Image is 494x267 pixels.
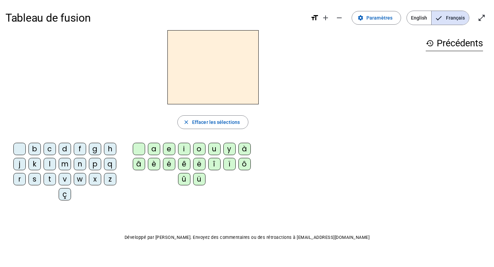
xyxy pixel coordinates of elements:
button: Paramètres [352,11,401,25]
span: English [407,11,431,25]
mat-icon: settings [357,15,364,21]
div: ê [178,158,190,170]
p: Développé par [PERSON_NAME]. Envoyez des commentaires ou des rétroactions à [EMAIL_ADDRESS][DOMAI... [5,233,489,242]
mat-icon: open_in_full [478,14,486,22]
div: a [148,143,160,155]
div: b [28,143,41,155]
div: h [104,143,116,155]
mat-icon: add [321,14,330,22]
div: ë [193,158,205,170]
h1: Tableau de fusion [5,7,305,29]
div: ï [223,158,236,170]
div: k [28,158,41,170]
div: t [44,173,56,185]
div: f [74,143,86,155]
button: Effacer les sélections [177,115,248,129]
span: Effacer les sélections [192,118,240,126]
div: è [148,158,160,170]
div: s [28,173,41,185]
mat-button-toggle-group: Language selection [407,11,469,25]
div: j [13,158,26,170]
div: ü [193,173,205,185]
div: e [163,143,175,155]
button: Diminuer la taille de la police [332,11,346,25]
div: c [44,143,56,155]
div: x [89,173,101,185]
button: Entrer en plein écran [475,11,489,25]
div: o [193,143,205,155]
div: û [178,173,190,185]
div: â [133,158,145,170]
mat-icon: format_size [310,14,319,22]
mat-icon: close [183,119,189,125]
div: r [13,173,26,185]
div: p [89,158,101,170]
div: g [89,143,101,155]
div: ô [238,158,251,170]
div: n [74,158,86,170]
div: z [104,173,116,185]
div: i [178,143,190,155]
div: y [223,143,236,155]
div: q [104,158,116,170]
div: l [44,158,56,170]
div: à [238,143,251,155]
div: m [59,158,71,170]
div: ç [59,188,71,200]
span: Paramètres [366,14,392,22]
button: Augmenter la taille de la police [319,11,332,25]
div: u [208,143,221,155]
div: d [59,143,71,155]
mat-icon: remove [335,14,343,22]
h3: Précédents [426,36,483,51]
span: Français [432,11,469,25]
div: v [59,173,71,185]
div: w [74,173,86,185]
div: é [163,158,175,170]
mat-icon: history [426,39,434,47]
div: î [208,158,221,170]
